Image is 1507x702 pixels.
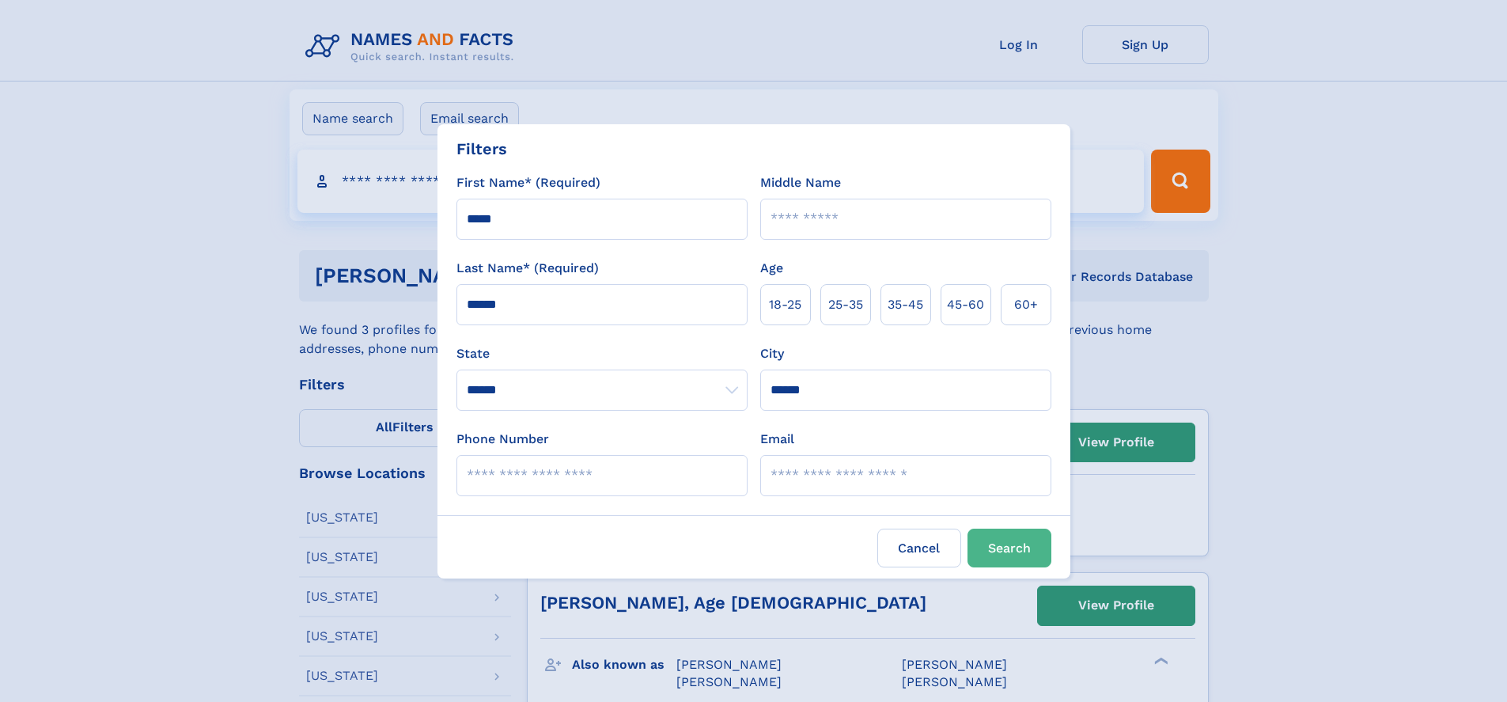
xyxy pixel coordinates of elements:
label: Phone Number [456,430,549,449]
label: Middle Name [760,173,841,192]
span: 18‑25 [769,295,801,314]
span: 35‑45 [888,295,923,314]
span: 25‑35 [828,295,863,314]
button: Search [967,529,1051,567]
span: 60+ [1014,295,1038,314]
label: State [456,344,748,363]
label: Cancel [877,529,961,567]
label: Email [760,430,794,449]
div: Filters [456,137,507,161]
label: Last Name* (Required) [456,259,599,278]
span: 45‑60 [947,295,984,314]
label: Age [760,259,783,278]
label: First Name* (Required) [456,173,600,192]
label: City [760,344,784,363]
